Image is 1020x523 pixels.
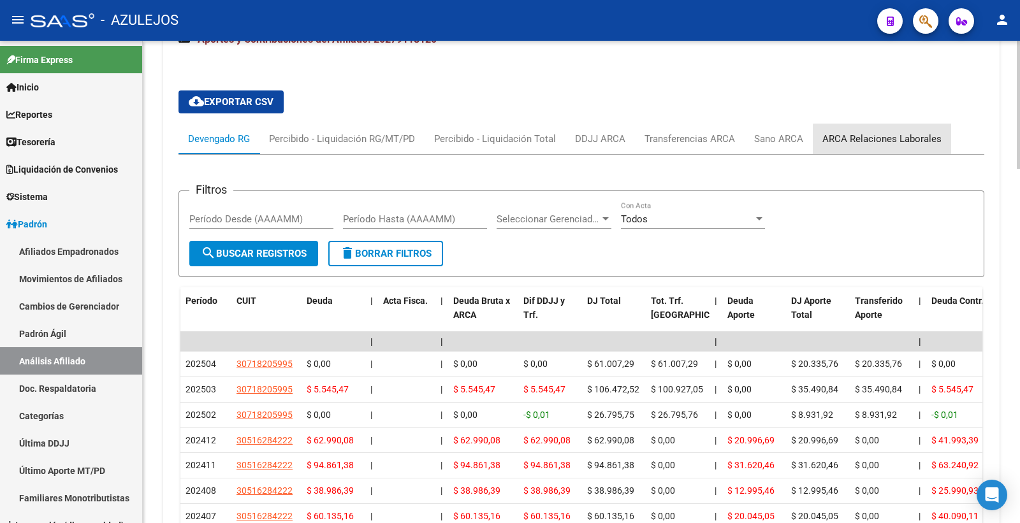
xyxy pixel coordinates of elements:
[453,485,500,496] span: $ 38.986,39
[186,384,216,394] span: 202503
[715,410,717,420] span: |
[189,94,204,109] mat-icon: cloud_download
[931,384,973,394] span: $ 5.545,47
[645,132,735,146] div: Transferencias ARCA
[651,410,698,420] span: $ 26.795,76
[186,359,216,369] span: 202504
[575,132,625,146] div: DDJJ ARCA
[919,410,921,420] span: |
[651,359,698,369] span: $ 61.007,29
[10,12,25,27] mat-icon: menu
[651,296,738,320] span: Tot. Trf. [GEOGRAPHIC_DATA]
[307,485,354,496] span: $ 38.986,39
[791,296,831,320] span: DJ Aporte Total
[201,248,307,259] span: Buscar Registros
[587,384,639,394] span: $ 106.472,52
[587,410,634,420] span: $ 26.795,75
[101,6,178,34] span: - AZULEJOS
[715,336,717,347] span: |
[378,287,435,343] datatable-header-cell: Acta Fisca.
[441,485,442,496] span: |
[587,296,621,306] span: DJ Total
[441,511,442,521] span: |
[791,511,838,521] span: $ 20.045,05
[186,460,216,470] span: 202411
[269,132,415,146] div: Percibido - Liquidación RG/MT/PD
[6,80,39,94] span: Inicio
[453,410,477,420] span: $ 0,00
[370,384,372,394] span: |
[237,410,293,420] span: 30718205995
[328,241,443,266] button: Borrar Filtros
[727,511,775,521] span: $ 20.045,05
[186,511,216,521] span: 202407
[926,287,990,343] datatable-header-cell: Deuda Contr.
[931,410,958,420] span: -$ 0,01
[727,435,775,445] span: $ 20.996,69
[855,485,879,496] span: $ 0,00
[727,359,752,369] span: $ 0,00
[582,287,646,343] datatable-header-cell: DJ Total
[237,384,293,394] span: 30718205995
[186,296,217,306] span: Período
[822,132,942,146] div: ARCA Relaciones Laborales
[523,410,550,420] span: -$ 0,01
[497,213,600,225] span: Seleccionar Gerenciador
[994,12,1010,27] mat-icon: person
[931,485,979,496] span: $ 25.990,93
[727,485,775,496] span: $ 12.995,46
[370,511,372,521] span: |
[621,213,648,225] span: Todos
[919,435,921,445] span: |
[791,359,838,369] span: $ 20.335,76
[651,511,675,521] span: $ 0,00
[931,359,956,369] span: $ 0,00
[441,435,442,445] span: |
[727,410,752,420] span: $ 0,00
[850,287,914,343] datatable-header-cell: Transferido Aporte
[441,384,442,394] span: |
[237,359,293,369] span: 30718205995
[237,485,293,496] span: 30516284222
[855,511,879,521] span: $ 0,00
[931,460,979,470] span: $ 63.240,92
[453,384,495,394] span: $ 5.545,47
[791,460,838,470] span: $ 31.620,46
[587,511,634,521] span: $ 60.135,16
[6,135,55,149] span: Tesorería
[189,181,233,199] h3: Filtros
[523,296,565,320] span: Dif DDJJ y Trf.
[715,511,717,521] span: |
[340,248,432,259] span: Borrar Filtros
[786,287,850,343] datatable-header-cell: DJ Aporte Total
[715,359,717,369] span: |
[370,485,372,496] span: |
[651,384,703,394] span: $ 100.927,05
[715,485,717,496] span: |
[523,485,571,496] span: $ 38.986,39
[188,132,250,146] div: Devengado RG
[754,132,803,146] div: Sano ARCA
[727,296,755,320] span: Deuda Aporte
[855,359,902,369] span: $ 20.335,76
[919,296,921,306] span: |
[186,410,216,420] span: 202502
[727,460,775,470] span: $ 31.620,46
[307,460,354,470] span: $ 94.861,38
[715,435,717,445] span: |
[441,336,443,347] span: |
[931,511,979,521] span: $ 40.090,11
[523,359,548,369] span: $ 0,00
[715,460,717,470] span: |
[791,410,833,420] span: $ 8.931,92
[715,296,717,306] span: |
[237,511,293,521] span: 30516284222
[6,108,52,122] span: Reportes
[302,287,365,343] datatable-header-cell: Deuda
[237,296,256,306] span: CUIT
[6,217,47,231] span: Padrón
[453,435,500,445] span: $ 62.990,08
[587,460,634,470] span: $ 94.861,38
[453,296,510,320] span: Deuda Bruta x ARCA
[722,287,786,343] datatable-header-cell: Deuda Aporte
